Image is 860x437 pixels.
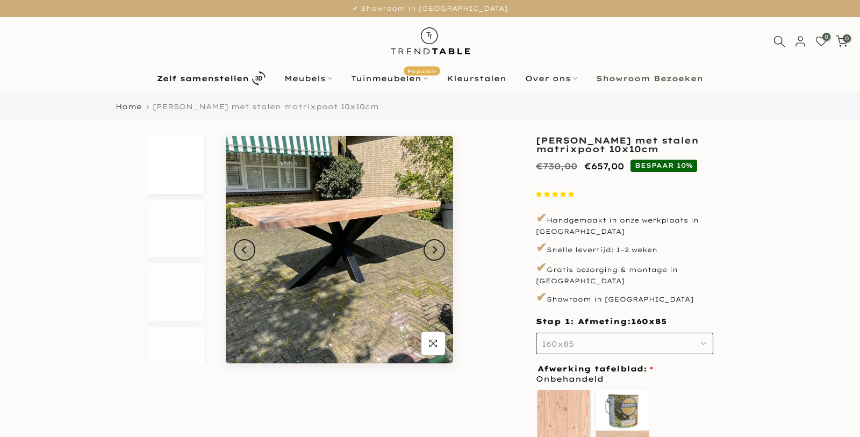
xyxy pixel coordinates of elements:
button: Next [424,239,445,261]
a: TuinmeubelenPopulair [342,72,438,85]
span: [PERSON_NAME] met stalen matrixpoot 10x10cm [153,102,379,111]
span: ✔ [536,289,547,305]
a: 0 [815,35,827,47]
a: Showroom Bezoeken [587,72,713,85]
p: Handgemaakt in onze werkplaats in [GEOGRAPHIC_DATA] [536,209,713,236]
span: ✔ [536,239,547,255]
span: Afwerking tafelblad: [537,365,653,372]
a: Zelf samenstellen [148,69,275,88]
del: €730,00 [536,161,577,171]
ins: €657,00 [584,159,624,174]
a: Over ons [516,72,587,85]
b: Showroom Bezoeken [596,75,703,82]
p: Showroom in [GEOGRAPHIC_DATA] [536,288,713,306]
p: Snelle levertijd: 1–2 weken [536,239,713,257]
span: 4.87 stars [536,190,577,198]
p: ✔ Showroom in [GEOGRAPHIC_DATA] [13,3,847,15]
span: Onbehandeld [536,372,604,386]
a: Meubels [275,72,342,85]
span: ✔ [536,210,547,226]
img: tuintafel douglas met stalen matrixpoot 10x10 cm zwart gepoedercoat [226,136,453,363]
iframe: toggle-frame [1,382,55,436]
span: 0 [822,33,830,41]
span: Populair [404,66,440,75]
b: Zelf samenstellen [157,75,249,82]
span: 0 [843,34,851,42]
p: Gratis bezorging & montage in [GEOGRAPHIC_DATA] [536,259,713,285]
span: 160x85 [631,317,666,327]
a: Kleurstalen [438,72,516,85]
a: 0 [836,35,848,47]
button: Previous [234,239,255,261]
span: Stap 1: Afmeting: [536,317,666,326]
h1: [PERSON_NAME] met stalen matrixpoot 10x10cm [536,136,713,153]
span: 160x85 [542,339,574,349]
span: ✔ [536,259,547,275]
img: trend-table [383,17,477,65]
a: Home [116,103,142,110]
button: 160x85 [536,333,713,354]
span: BESPAAR 10% [630,160,697,171]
